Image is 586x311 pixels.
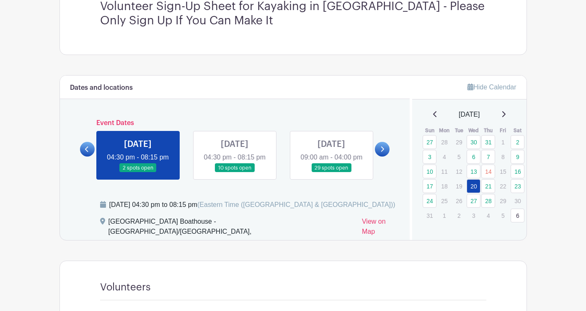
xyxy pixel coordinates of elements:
[437,194,451,207] p: 25
[511,165,524,178] a: 16
[109,200,395,210] div: [DATE] 04:30 pm to 08:15 pm
[452,165,466,178] p: 12
[437,209,451,222] p: 1
[496,209,510,222] p: 5
[510,126,525,135] th: Sat
[70,84,133,92] h6: Dates and locations
[437,180,451,193] p: 18
[423,179,436,193] a: 17
[496,194,510,207] p: 29
[511,194,524,207] p: 30
[467,84,516,91] a: Hide Calendar
[423,209,436,222] p: 31
[108,217,355,240] div: [GEOGRAPHIC_DATA] Boathouse - [GEOGRAPHIC_DATA]/[GEOGRAPHIC_DATA],
[423,150,436,164] a: 3
[100,281,151,293] h4: Volunteers
[496,180,510,193] p: 22
[496,150,510,163] p: 8
[437,136,451,149] p: 28
[197,201,395,208] span: (Eastern Time ([GEOGRAPHIC_DATA] & [GEOGRAPHIC_DATA]))
[467,150,480,164] a: 6
[362,217,400,240] a: View on Map
[423,135,436,149] a: 27
[511,135,524,149] a: 2
[437,126,452,135] th: Mon
[459,110,480,120] span: [DATE]
[423,194,436,208] a: 24
[452,180,466,193] p: 19
[467,165,480,178] a: 13
[423,165,436,178] a: 10
[496,165,510,178] p: 15
[452,150,466,163] p: 5
[437,165,451,178] p: 11
[466,126,481,135] th: Wed
[481,209,495,222] p: 4
[481,165,495,178] a: 14
[481,179,495,193] a: 21
[496,136,510,149] p: 1
[437,150,451,163] p: 4
[511,179,524,193] a: 23
[95,119,375,127] h6: Event Dates
[481,150,495,164] a: 7
[481,194,495,208] a: 28
[422,126,437,135] th: Sun
[511,150,524,164] a: 9
[467,194,480,208] a: 27
[452,126,466,135] th: Tue
[481,126,496,135] th: Thu
[467,179,480,193] a: 20
[452,209,466,222] p: 2
[481,135,495,149] a: 31
[496,126,510,135] th: Fri
[452,136,466,149] p: 29
[511,209,524,222] a: 6
[452,194,466,207] p: 26
[467,135,480,149] a: 30
[467,209,480,222] p: 3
